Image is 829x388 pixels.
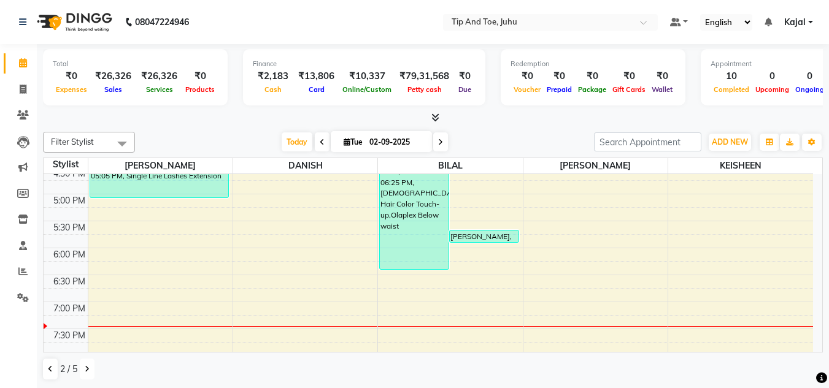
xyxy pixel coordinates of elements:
[261,85,285,94] span: Cash
[90,159,229,197] div: [PERSON_NAME], TK03, 04:20 PM-05:05 PM, Single Line Lashes Extension
[366,133,427,151] input: 2025-09-02
[51,167,88,180] div: 4:30 PM
[544,69,575,83] div: ₹0
[709,134,751,151] button: ADD NEW
[668,158,813,173] span: KEISHEEN
[792,85,827,94] span: Ongoing
[53,59,218,69] div: Total
[511,85,544,94] span: Voucher
[182,85,218,94] span: Products
[135,5,189,39] b: 08047224946
[711,85,752,94] span: Completed
[282,132,312,151] span: Today
[792,69,827,83] div: 0
[511,69,544,83] div: ₹0
[450,230,519,242] div: [PERSON_NAME], TK04, 05:40 PM-05:55 PM, Hairwash
[101,85,125,94] span: Sales
[143,85,176,94] span: Services
[136,69,182,83] div: ₹26,326
[88,158,233,173] span: [PERSON_NAME]
[339,85,395,94] span: Online/Custom
[404,85,445,94] span: Petty cash
[454,69,476,83] div: ₹0
[253,69,293,83] div: ₹2,183
[544,85,575,94] span: Prepaid
[712,137,748,146] span: ADD NEW
[649,85,676,94] span: Wallet
[253,59,476,69] div: Finance
[233,158,377,173] span: DANISH
[51,137,94,146] span: Filter Stylist
[395,69,454,83] div: ₹79,31,568
[51,329,88,342] div: 7:30 PM
[594,132,701,151] input: Search Appointment
[293,69,339,83] div: ₹13,806
[51,248,88,261] div: 6:00 PM
[752,69,792,83] div: 0
[511,59,676,69] div: Redemption
[51,194,88,207] div: 5:00 PM
[609,69,649,83] div: ₹0
[575,85,609,94] span: Package
[182,69,218,83] div: ₹0
[53,69,90,83] div: ₹0
[90,69,136,83] div: ₹26,326
[51,275,88,288] div: 6:30 PM
[711,69,752,83] div: 10
[455,85,474,94] span: Due
[60,363,77,376] span: 2 / 5
[339,69,395,83] div: ₹10,337
[44,158,88,171] div: Stylist
[609,85,649,94] span: Gift Cards
[378,158,522,173] span: BILAL
[31,5,115,39] img: logo
[51,221,88,234] div: 5:30 PM
[341,137,366,146] span: Tue
[380,154,449,269] div: [PERSON_NAME], TK05, 04:15 PM-06:25 PM, [DEMOGRAPHIC_DATA] Hair Color Touch-up,Olaplex Below waist
[649,69,676,83] div: ₹0
[306,85,328,94] span: Card
[752,85,792,94] span: Upcoming
[523,158,668,173] span: [PERSON_NAME]
[53,85,90,94] span: Expenses
[784,16,806,29] span: Kajal
[51,302,88,315] div: 7:00 PM
[575,69,609,83] div: ₹0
